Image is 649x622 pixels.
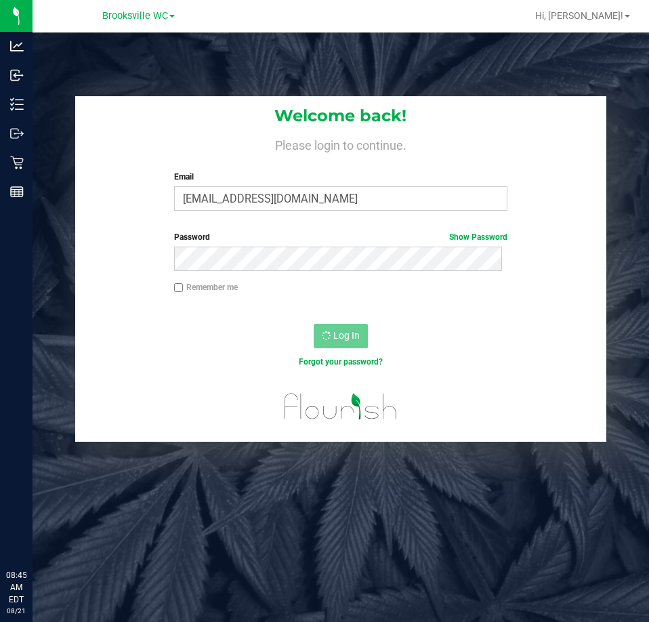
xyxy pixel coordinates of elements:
label: Remember me [174,281,238,293]
h1: Welcome back! [75,107,606,125]
a: Show Password [449,232,507,242]
span: Brooksville WC [102,10,168,22]
p: 08:45 AM EDT [6,569,26,606]
button: Log In [314,324,368,348]
span: Password [174,232,210,242]
a: Forgot your password? [299,357,383,367]
inline-svg: Retail [10,156,24,169]
inline-svg: Reports [10,185,24,199]
span: Log In [333,330,360,341]
img: flourish_logo.svg [274,382,407,431]
h4: Please login to continue. [75,136,606,152]
span: Hi, [PERSON_NAME]! [535,10,623,21]
inline-svg: Inbound [10,68,24,82]
inline-svg: Analytics [10,39,24,53]
label: Email [174,171,507,183]
input: Remember me [174,283,184,293]
inline-svg: Inventory [10,98,24,111]
p: 08/21 [6,606,26,616]
inline-svg: Outbound [10,127,24,140]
